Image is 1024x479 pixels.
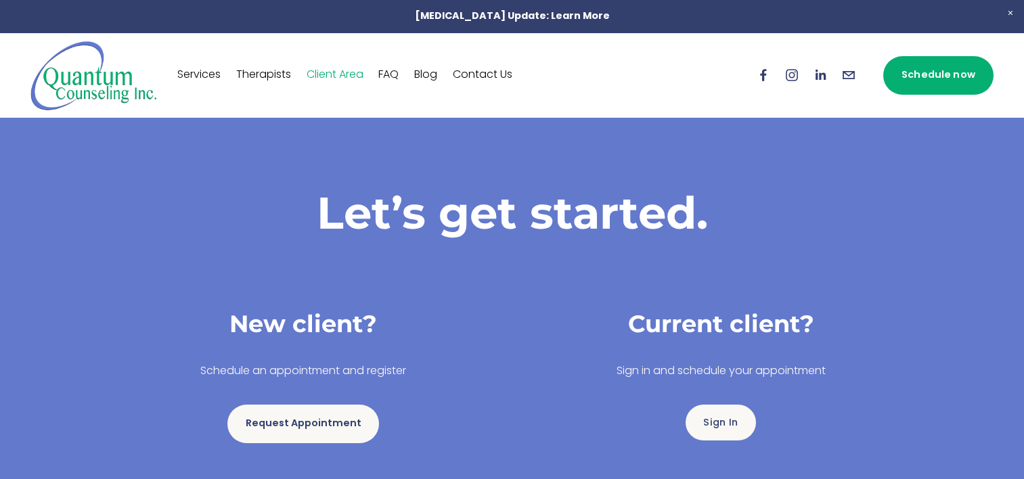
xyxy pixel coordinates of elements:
[106,309,501,340] h3: New client?
[30,40,157,111] img: Quantum Counseling Inc. | Change starts here.
[524,362,918,382] p: Sign in and schedule your appointment
[756,68,771,83] a: Facebook
[686,405,756,440] a: Sign In
[236,64,291,86] a: Therapists
[883,56,993,95] a: Schedule now
[813,68,828,83] a: LinkedIn
[841,68,856,83] a: info@quantumcounselinginc.com
[414,64,437,86] a: Blog
[106,185,918,239] h1: Let’s get started.
[227,405,379,443] a: Request Appointment
[307,64,363,86] a: Client Area
[106,362,501,382] p: Schedule an appointment and register
[453,64,512,86] a: Contact Us
[378,64,399,86] a: FAQ
[177,64,221,86] a: Services
[784,68,799,83] a: Instagram
[524,309,918,340] h3: Current client?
